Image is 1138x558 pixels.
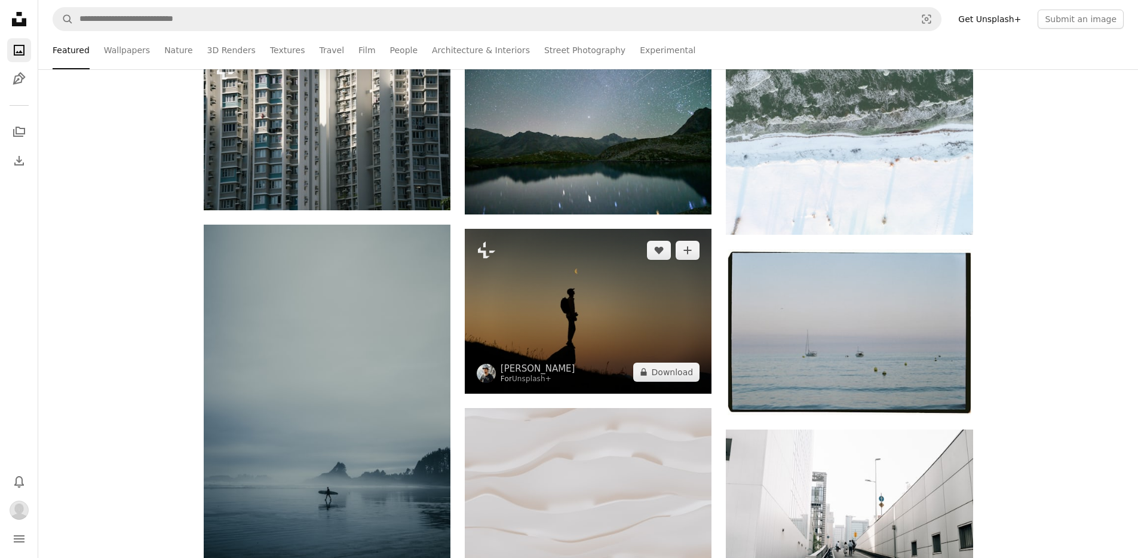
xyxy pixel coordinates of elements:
[7,7,31,33] a: Home — Unsplash
[501,375,575,384] div: For
[726,249,973,415] img: Two sailboats on calm ocean water at dusk
[7,38,31,62] a: Photos
[501,363,575,375] a: [PERSON_NAME]
[390,31,418,69] a: People
[465,305,711,316] a: Silhouette of a hiker looking at the moon at sunset.
[726,506,973,517] a: People cycling on a road between modern buildings
[207,31,256,69] a: 3D Renders
[7,120,31,144] a: Collections
[951,10,1028,29] a: Get Unsplash+
[7,527,31,551] button: Menu
[465,485,711,495] a: Abstract white wavy background with soft shadows
[647,241,671,260] button: Like
[7,470,31,493] button: Notifications
[633,363,700,382] button: Download
[726,50,973,235] img: Snow covered landscape with frozen water
[726,137,973,148] a: Snow covered landscape with frozen water
[7,67,31,91] a: Illustrations
[10,501,29,520] img: Avatar of user Alice Afin
[465,127,711,137] a: Starry night sky over a calm mountain lake
[640,31,695,69] a: Experimental
[7,498,31,522] button: Profile
[53,7,941,31] form: Find visuals sitewide
[204,50,450,210] img: Tall apartment buildings with many windows and balconies.
[726,327,973,338] a: Two sailboats on calm ocean water at dusk
[319,31,344,69] a: Travel
[270,31,305,69] a: Textures
[204,404,450,415] a: Surfer walking on a misty beach with surfboard
[465,50,711,214] img: Starry night sky over a calm mountain lake
[912,8,941,30] button: Visual search
[7,149,31,173] a: Download History
[512,375,551,383] a: Unsplash+
[1038,10,1124,29] button: Submit an image
[53,8,73,30] button: Search Unsplash
[204,124,450,135] a: Tall apartment buildings with many windows and balconies.
[544,31,625,69] a: Street Photography
[465,229,711,393] img: Silhouette of a hiker looking at the moon at sunset.
[104,31,150,69] a: Wallpapers
[676,241,700,260] button: Add to Collection
[477,364,496,383] img: Go to Daniel J. Schwarz's profile
[358,31,375,69] a: Film
[164,31,192,69] a: Nature
[432,31,530,69] a: Architecture & Interiors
